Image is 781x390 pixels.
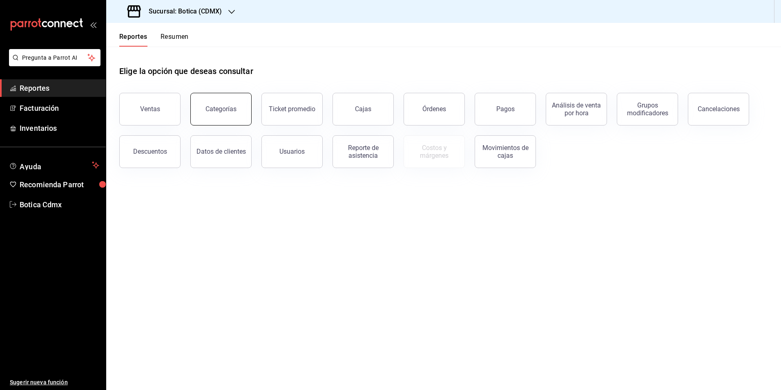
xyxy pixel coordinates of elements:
span: Pregunta a Parrot AI [22,54,88,62]
div: Datos de clientes [196,148,246,155]
button: Reportes [119,33,147,47]
div: Grupos modificadores [622,101,673,117]
div: Pagos [496,105,515,113]
button: Ventas [119,93,181,126]
span: Botica Cdmx [20,199,99,210]
button: Órdenes [404,93,465,126]
div: Ventas [140,105,160,113]
button: Usuarios [261,135,323,168]
div: Movimientos de cajas [480,144,531,159]
span: Facturación [20,103,99,114]
button: Resumen [161,33,189,47]
div: Cancelaciones [698,105,740,113]
div: Categorías [205,105,237,113]
button: Reporte de asistencia [332,135,394,168]
div: navigation tabs [119,33,189,47]
div: Órdenes [422,105,446,113]
span: Sugerir nueva función [10,378,99,387]
span: Recomienda Parrot [20,179,99,190]
h3: Sucursal: Botica (CDMX) [142,7,222,16]
button: Cancelaciones [688,93,749,126]
button: Datos de clientes [190,135,252,168]
div: Cajas [355,105,371,113]
span: Ayuda [20,160,89,170]
button: Contrata inventarios para ver este reporte [404,135,465,168]
button: open_drawer_menu [90,21,96,28]
button: Cajas [332,93,394,126]
button: Pagos [475,93,536,126]
span: Inventarios [20,123,99,134]
h1: Elige la opción que deseas consultar [119,65,253,77]
div: Análisis de venta por hora [551,101,602,117]
span: Reportes [20,83,99,94]
div: Reporte de asistencia [338,144,388,159]
a: Pregunta a Parrot AI [6,59,100,68]
button: Descuentos [119,135,181,168]
button: Ticket promedio [261,93,323,126]
button: Movimientos de cajas [475,135,536,168]
div: Usuarios [279,148,305,155]
div: Descuentos [133,148,167,155]
button: Pregunta a Parrot AI [9,49,100,66]
button: Grupos modificadores [617,93,678,126]
div: Costos y márgenes [409,144,460,159]
button: Categorías [190,93,252,126]
button: Análisis de venta por hora [546,93,607,126]
div: Ticket promedio [269,105,315,113]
